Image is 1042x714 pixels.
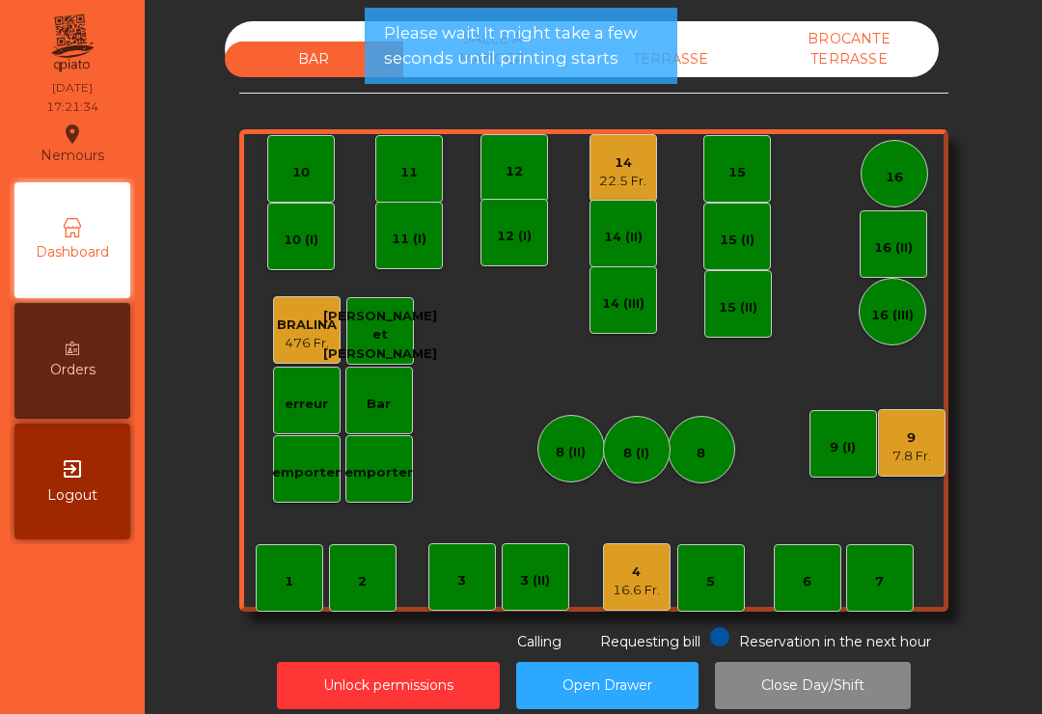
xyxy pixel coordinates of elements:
[400,163,418,182] div: 11
[61,123,84,146] i: location_on
[830,438,856,457] div: 9 (I)
[384,21,658,69] span: Please wait! It might take a few seconds until printing starts
[323,307,437,364] div: [PERSON_NAME] et [PERSON_NAME]
[599,172,646,191] div: 22.5 Fr.
[358,572,367,591] div: 2
[47,485,97,506] span: Logout
[803,572,811,591] div: 6
[392,230,426,249] div: 11 (I)
[52,79,93,96] div: [DATE]
[719,298,757,317] div: 15 (II)
[41,120,104,168] div: Nemours
[871,306,914,325] div: 16 (III)
[875,572,884,591] div: 7
[720,231,754,250] div: 15 (I)
[516,662,699,709] button: Open Drawer
[892,428,931,448] div: 9
[706,572,715,591] div: 5
[715,662,911,709] button: Close Day/Shift
[892,447,931,466] div: 7.8 Fr.
[497,227,532,246] div: 12 (I)
[886,168,903,187] div: 16
[599,153,646,173] div: 14
[556,443,586,462] div: 8 (II)
[457,571,466,590] div: 3
[739,633,931,650] span: Reservation in the next hour
[517,633,562,650] span: Calling
[506,162,523,181] div: 12
[728,163,746,182] div: 15
[367,395,391,414] div: Bar
[292,163,310,182] div: 10
[623,444,649,463] div: 8 (I)
[613,563,660,582] div: 4
[697,444,705,463] div: 8
[277,316,337,335] div: BRALINA
[225,41,403,77] div: BAR
[50,360,96,380] span: Orders
[344,463,413,482] div: emporter
[48,10,96,77] img: qpiato
[36,242,109,262] span: Dashboard
[272,463,341,482] div: emporter
[520,571,550,590] div: 3 (II)
[613,581,660,600] div: 16.6 Fr.
[285,395,328,414] div: erreur
[602,294,644,314] div: 14 (III)
[760,21,939,77] div: BROCANTE TERRASSE
[61,457,84,481] i: exit_to_app
[46,98,98,116] div: 17:21:34
[285,572,293,591] div: 1
[604,228,643,247] div: 14 (II)
[277,334,337,353] div: 476 Fr.
[284,231,318,250] div: 10 (I)
[600,633,700,650] span: Requesting bill
[874,238,913,258] div: 16 (II)
[277,662,500,709] button: Unlock permissions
